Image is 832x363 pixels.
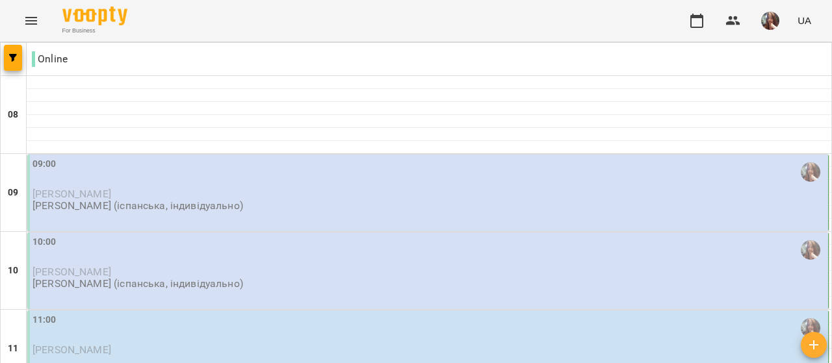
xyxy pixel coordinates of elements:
[32,51,68,67] p: Online
[62,6,127,25] img: Voopty Logo
[32,266,111,278] span: [PERSON_NAME]
[8,186,18,200] h6: 09
[801,318,820,338] img: Михайлик Альона Михайлівна (і)
[8,342,18,356] h6: 11
[792,8,816,32] button: UA
[16,5,47,36] button: Menu
[801,332,827,358] button: Створити урок
[32,235,57,249] label: 10:00
[32,200,243,211] p: [PERSON_NAME] (іспанська, індивідуально)
[32,157,57,171] label: 09:00
[798,14,811,27] span: UA
[8,264,18,278] h6: 10
[62,27,127,35] span: For Business
[801,240,820,260] img: Михайлик Альона Михайлівна (і)
[32,313,57,327] label: 11:00
[8,108,18,122] h6: 08
[801,162,820,182] img: Михайлик Альона Михайлівна (і)
[32,188,111,200] span: [PERSON_NAME]
[32,278,243,289] p: [PERSON_NAME] (іспанська, індивідуально)
[761,12,779,30] img: 0ee1f4be303f1316836009b6ba17c5c5.jpeg
[32,344,111,356] span: [PERSON_NAME]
